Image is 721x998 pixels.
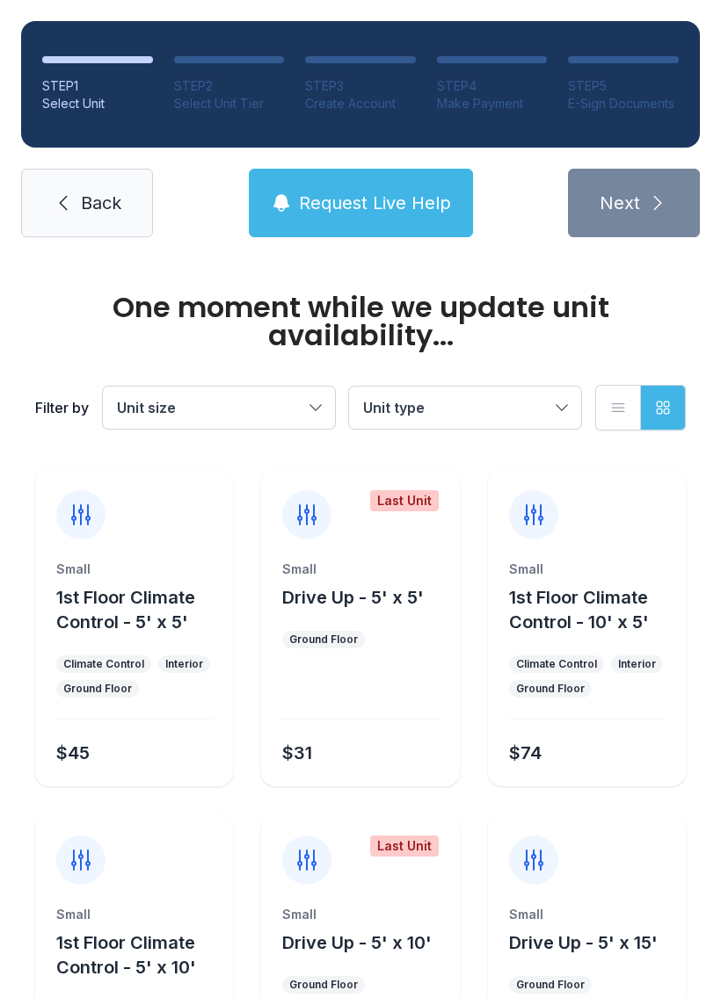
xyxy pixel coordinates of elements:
[509,906,665,923] div: Small
[56,585,226,634] button: 1st Floor Climate Control - 5' x 5'
[103,387,335,429] button: Unit size
[363,399,425,416] span: Unit type
[56,930,226,980] button: 1st Floor Climate Control - 5' x 10'
[370,835,439,857] div: Last Unit
[282,587,424,608] span: Drive Up - 5' x 5'
[42,95,153,112] div: Select Unit
[370,490,439,511] div: Last Unit
[509,741,542,765] div: $74
[509,930,658,955] button: Drive Up - 5' x 15'
[174,95,285,112] div: Select Unit Tier
[305,95,416,112] div: Create Account
[437,95,548,112] div: Make Payment
[282,932,432,953] span: Drive Up - 5' x 10'
[568,95,679,112] div: E-Sign Documents
[509,587,649,633] span: 1st Floor Climate Control - 10' x 5'
[516,978,585,992] div: Ground Floor
[63,657,144,671] div: Climate Control
[81,191,121,215] span: Back
[56,932,196,978] span: 1st Floor Climate Control - 5' x 10'
[282,560,438,578] div: Small
[618,657,656,671] div: Interior
[282,585,424,610] button: Drive Up - 5' x 5'
[305,77,416,95] div: STEP 3
[56,560,212,578] div: Small
[117,399,176,416] span: Unit size
[63,682,132,696] div: Ground Floor
[349,387,581,429] button: Unit type
[282,930,432,955] button: Drive Up - 5' x 10'
[600,191,640,215] span: Next
[56,741,90,765] div: $45
[56,906,212,923] div: Small
[174,77,285,95] div: STEP 2
[35,397,89,418] div: Filter by
[56,587,195,633] span: 1st Floor Climate Control - 5' x 5'
[509,560,665,578] div: Small
[299,191,451,215] span: Request Live Help
[516,657,597,671] div: Climate Control
[282,741,312,765] div: $31
[282,906,438,923] div: Small
[516,682,585,696] div: Ground Floor
[437,77,548,95] div: STEP 4
[289,633,358,647] div: Ground Floor
[509,932,658,953] span: Drive Up - 5' x 15'
[509,585,679,634] button: 1st Floor Climate Control - 10' x 5'
[568,77,679,95] div: STEP 5
[165,657,203,671] div: Interior
[289,978,358,992] div: Ground Floor
[35,293,686,350] div: One moment while we update unit availability...
[42,77,153,95] div: STEP 1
